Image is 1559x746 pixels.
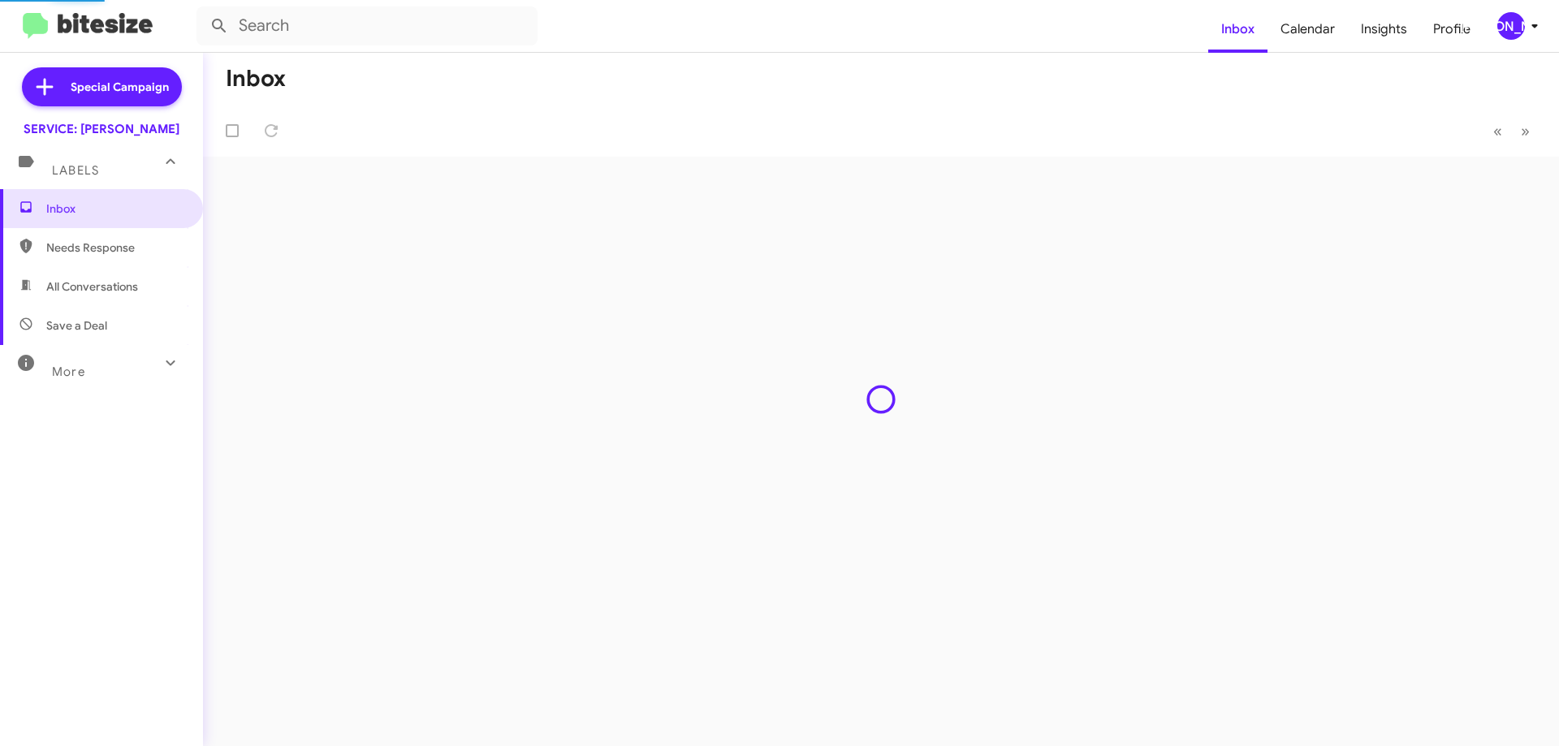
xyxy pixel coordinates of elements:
span: Needs Response [46,239,184,256]
a: Special Campaign [22,67,182,106]
span: Save a Deal [46,317,107,334]
span: Special Campaign [71,79,169,95]
span: Labels [52,163,99,178]
div: [PERSON_NAME] [1497,12,1525,40]
button: Next [1511,114,1540,148]
input: Search [196,6,538,45]
a: Inbox [1208,6,1267,53]
span: All Conversations [46,278,138,295]
span: « [1493,121,1502,141]
nav: Page navigation example [1484,114,1540,148]
a: Insights [1348,6,1420,53]
span: » [1521,121,1530,141]
div: SERVICE: [PERSON_NAME] [24,121,179,137]
button: Previous [1483,114,1512,148]
a: Profile [1420,6,1483,53]
button: [PERSON_NAME] [1483,12,1541,40]
span: More [52,364,85,379]
a: Calendar [1267,6,1348,53]
h1: Inbox [226,66,286,92]
span: Inbox [46,201,184,217]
